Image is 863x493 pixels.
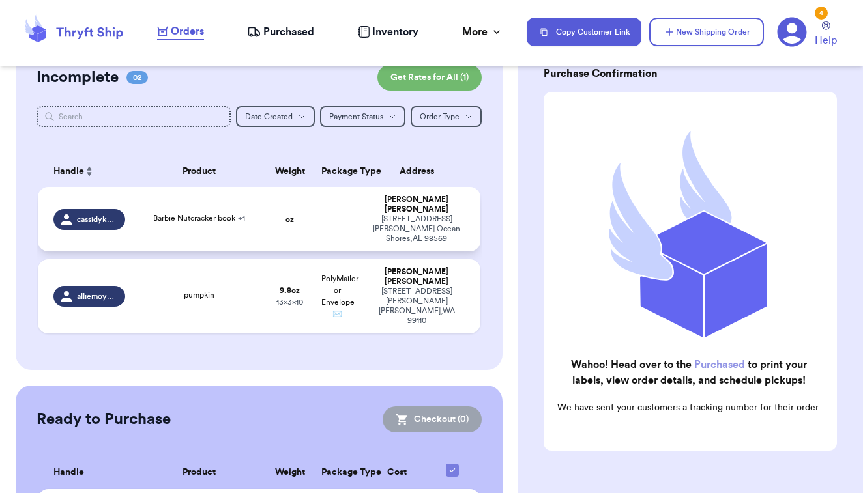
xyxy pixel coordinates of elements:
[369,214,465,244] div: [STREET_ADDRESS][PERSON_NAME] Ocean Shores , AL 98569
[321,275,358,318] span: PolyMailer or Envelope ✉️
[184,291,214,299] span: pumpkin
[133,456,266,489] th: Product
[238,214,245,222] span: + 1
[236,106,315,127] button: Date Created
[276,298,303,306] span: 13 x 3 x 10
[84,163,95,179] button: Sort ascending
[649,18,764,46] button: New Shipping Order
[314,456,361,489] th: Package Type
[694,359,745,370] a: Purchased
[314,156,361,187] th: Package Type
[815,7,828,20] div: 4
[554,401,824,414] p: We have sent your customers a tracking number for their order.
[369,195,465,214] div: [PERSON_NAME] [PERSON_NAME]
[126,71,148,84] span: 02
[369,267,465,287] div: [PERSON_NAME] [PERSON_NAME]
[77,291,117,302] span: alliemoymoy
[171,23,204,39] span: Orders
[266,156,314,187] th: Weight
[815,33,837,48] span: Help
[133,156,266,187] th: Product
[329,113,383,120] span: Payment Status
[462,24,503,40] div: More
[320,106,405,127] button: Payment Status
[377,64,482,91] button: Get Rates for All (1)
[544,66,837,81] h3: Purchase Confirmation
[53,165,84,178] span: Handle
[245,113,293,120] span: Date Created
[420,113,460,120] span: Order Type
[383,406,482,432] button: Checkout (0)
[554,357,824,388] h2: Wahoo! Head over to the to print your labels, view order details, and schedule pickups!
[77,214,117,225] span: cassidykayec
[153,214,245,222] span: Barbie Nutcracker book
[815,21,837,48] a: Help
[527,18,641,46] button: Copy Customer Link
[247,24,314,40] a: Purchased
[358,24,418,40] a: Inventory
[280,287,300,294] strong: 9.8 oz
[411,106,482,127] button: Order Type
[369,287,465,326] div: [STREET_ADDRESS][PERSON_NAME] [PERSON_NAME] , WA 99110
[285,216,294,223] strong: oz
[372,24,418,40] span: Inventory
[53,466,84,479] span: Handle
[777,17,807,47] a: 4
[37,67,119,88] h2: Incomplete
[37,409,171,430] h2: Ready to Purchase
[361,156,480,187] th: Address
[361,456,432,489] th: Cost
[266,456,314,489] th: Weight
[157,23,204,40] a: Orders
[263,24,314,40] span: Purchased
[37,106,231,127] input: Search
